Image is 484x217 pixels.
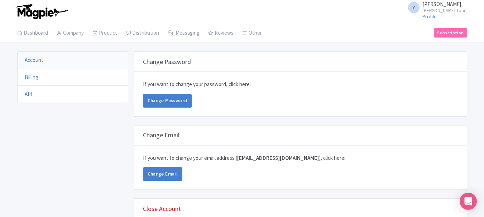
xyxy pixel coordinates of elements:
[422,13,437,20] a: Profile
[126,23,159,43] a: Distribution
[17,23,48,43] a: Dashboard
[143,58,191,66] h3: Change Password
[434,28,467,38] a: Subscription
[14,4,69,19] img: logo-ab69f6fb50320c5b225c76a69d11143b.png
[25,74,38,80] a: Billing
[143,80,458,89] p: If you want to change your password, click here:
[143,131,179,139] h3: Change Email
[422,1,461,8] span: [PERSON_NAME]
[237,154,319,161] strong: [EMAIL_ADDRESS][DOMAIN_NAME]
[168,23,200,43] a: Messaging
[143,167,183,181] a: Change Email
[208,23,234,43] a: Reviews
[57,23,84,43] a: Company
[143,94,192,108] a: Change Password
[143,154,458,162] p: If you want to change your email address ( ), click here:
[92,23,117,43] a: Product
[408,2,420,13] span: Y
[422,8,467,13] small: [PERSON_NAME] Tours
[25,90,32,97] a: API
[143,205,181,213] h3: Close Account
[25,56,43,63] a: Account
[404,1,467,13] a: Y [PERSON_NAME] [PERSON_NAME] Tours
[242,23,262,43] a: Other
[460,193,477,210] div: Open Intercom Messenger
